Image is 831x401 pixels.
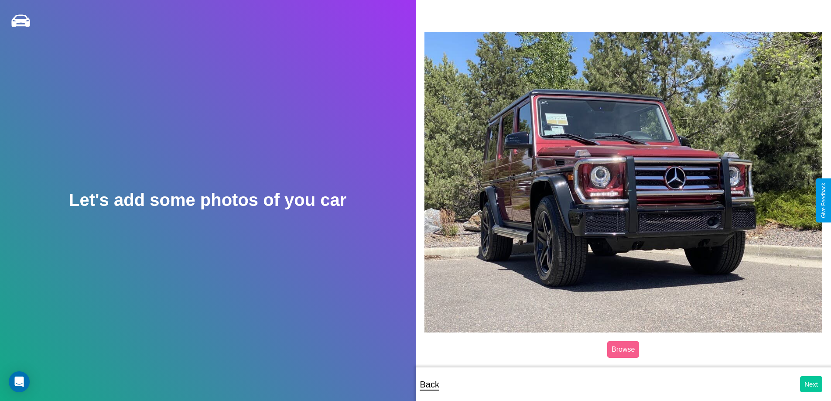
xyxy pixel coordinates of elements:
[69,190,346,210] h2: Let's add some photos of you car
[800,376,822,392] button: Next
[607,341,639,358] label: Browse
[420,377,439,392] p: Back
[424,32,823,332] img: posted
[9,371,30,392] div: Open Intercom Messenger
[821,183,827,218] div: Give Feedback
